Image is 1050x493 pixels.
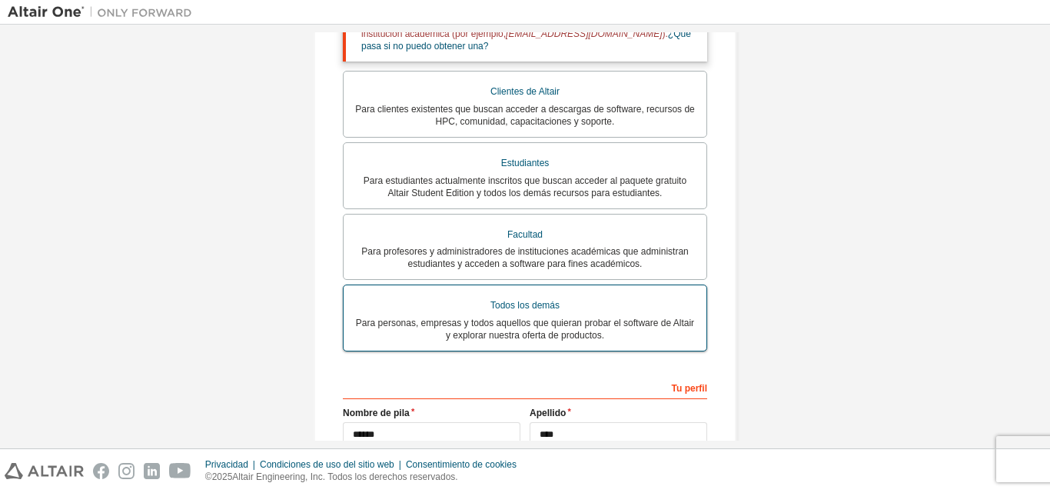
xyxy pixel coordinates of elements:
font: 2025 [212,471,233,482]
font: Privacidad [205,459,248,470]
font: Apellido [530,408,566,418]
font: Todos los demás [490,300,560,311]
font: Altair Engineering, Inc. Todos los derechos reservados. [232,471,457,482]
font: © [205,471,212,482]
img: instagram.svg [118,463,135,479]
font: Facultad [507,229,543,240]
img: youtube.svg [169,463,191,479]
font: Estudiantes [501,158,550,168]
font: Para personas, empresas y todos aquellos que quieran probar el software de Altair y explorar nues... [356,318,694,341]
img: Altair Uno [8,5,200,20]
font: Para clientes existentes que buscan acceder a descargas de software, recursos de HPC, comunidad, ... [355,104,695,127]
font: Condiciones de uso del sitio web [260,459,394,470]
font: Para profesores y administradores de instituciones académicas que administran estudiantes y acced... [361,246,689,269]
font: Clientes de Altair [490,86,560,97]
font: Nombre de pila [343,408,410,418]
img: linkedin.svg [144,463,160,479]
font: Consentimiento de cookies [406,459,517,470]
font: Para estudiantes actualmente inscritos que buscan acceder al paquete gratuito Altair Student Edit... [364,175,686,198]
img: facebook.svg [93,463,109,479]
img: altair_logo.svg [5,463,84,479]
font: [EMAIL_ADDRESS][DOMAIN_NAME] [506,28,662,39]
font: Debe ingresar una dirección de correo electrónico válida proporcionada por su institución académi... [361,15,682,38]
font: ). [662,28,667,39]
font: Tu perfil [672,383,707,394]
